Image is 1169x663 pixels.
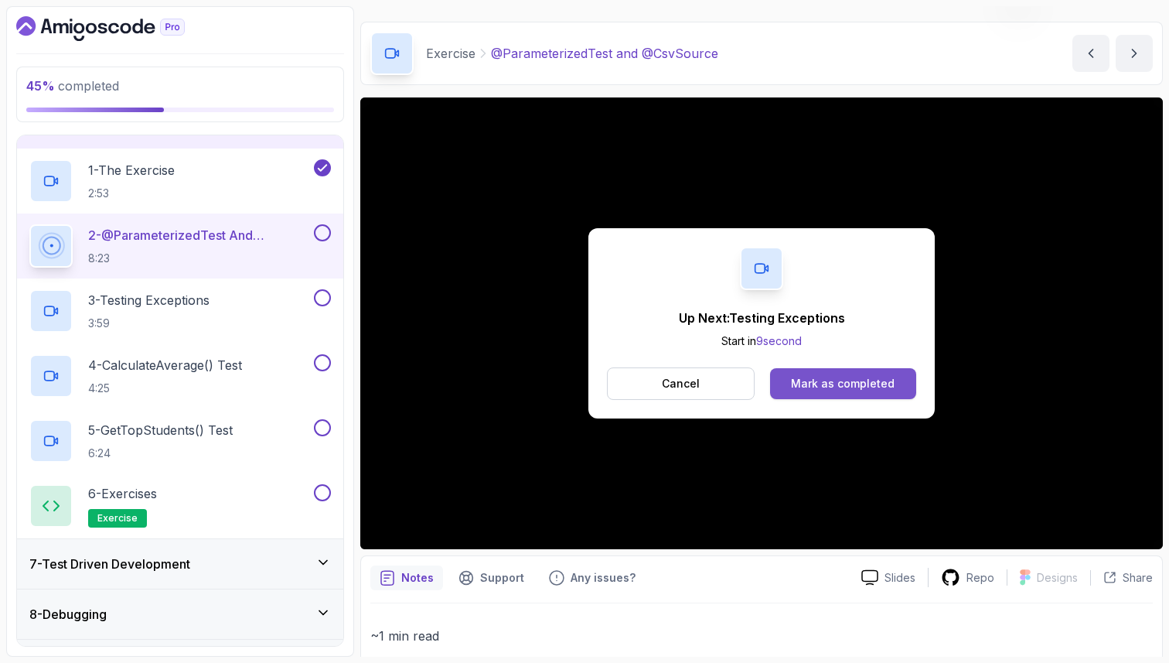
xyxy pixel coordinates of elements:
[29,354,331,398] button: 4-calculateAverage() Test4:25
[97,512,138,525] span: exercise
[29,484,331,528] button: 6-Exercisesexercise
[756,334,802,347] span: 9 second
[1037,570,1078,586] p: Designs
[770,368,916,399] button: Mark as completed
[966,570,994,586] p: Repo
[17,590,343,639] button: 8-Debugging
[88,291,210,309] p: 3 - Testing Exceptions
[1123,570,1153,586] p: Share
[370,566,443,590] button: notes button
[884,570,915,586] p: Slides
[88,356,242,374] p: 4 - calculateAverage() Test
[88,226,311,244] p: 2 - @ParameterizedTest and @CsvSource
[29,289,331,333] button: 3-Testing Exceptions3:59
[370,625,1153,647] p: ~1 min read
[607,367,755,400] button: Cancel
[88,446,233,461] p: 6:24
[491,44,718,63] p: @ParameterizedTest and @CsvSource
[16,16,220,41] a: Dashboard
[26,78,119,94] span: completed
[360,97,1163,549] iframe: 2 - Testing getGrade Method
[88,381,242,396] p: 4:25
[1090,570,1153,586] button: Share
[88,316,210,331] p: 3:59
[29,555,190,573] h3: 7 - Test Driven Development
[401,570,434,586] p: Notes
[88,186,175,201] p: 2:53
[449,566,533,590] button: Support button
[88,161,175,179] p: 1 - The Exercise
[679,309,845,327] p: Up Next: Testing Exceptions
[26,78,55,94] span: 45 %
[1072,35,1109,72] button: previous content
[88,421,233,439] p: 5 - getTopStudents() Test
[679,333,845,349] p: Start in
[29,224,331,268] button: 2-@ParameterizedTest and @CsvSource8:23
[17,539,343,589] button: 7-Test Driven Development
[571,570,636,586] p: Any issues?
[849,569,928,586] a: Slides
[1116,35,1153,72] button: next content
[29,605,107,624] h3: 8 - Debugging
[426,44,475,63] p: Exercise
[480,570,524,586] p: Support
[29,419,331,463] button: 5-getTopStudents() Test6:24
[540,566,645,590] button: Feedback button
[929,568,1007,587] a: Repo
[662,376,700,391] p: Cancel
[88,251,311,266] p: 8:23
[29,159,331,203] button: 1-The Exercise2:53
[791,376,895,391] div: Mark as completed
[88,484,157,503] p: 6 - Exercises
